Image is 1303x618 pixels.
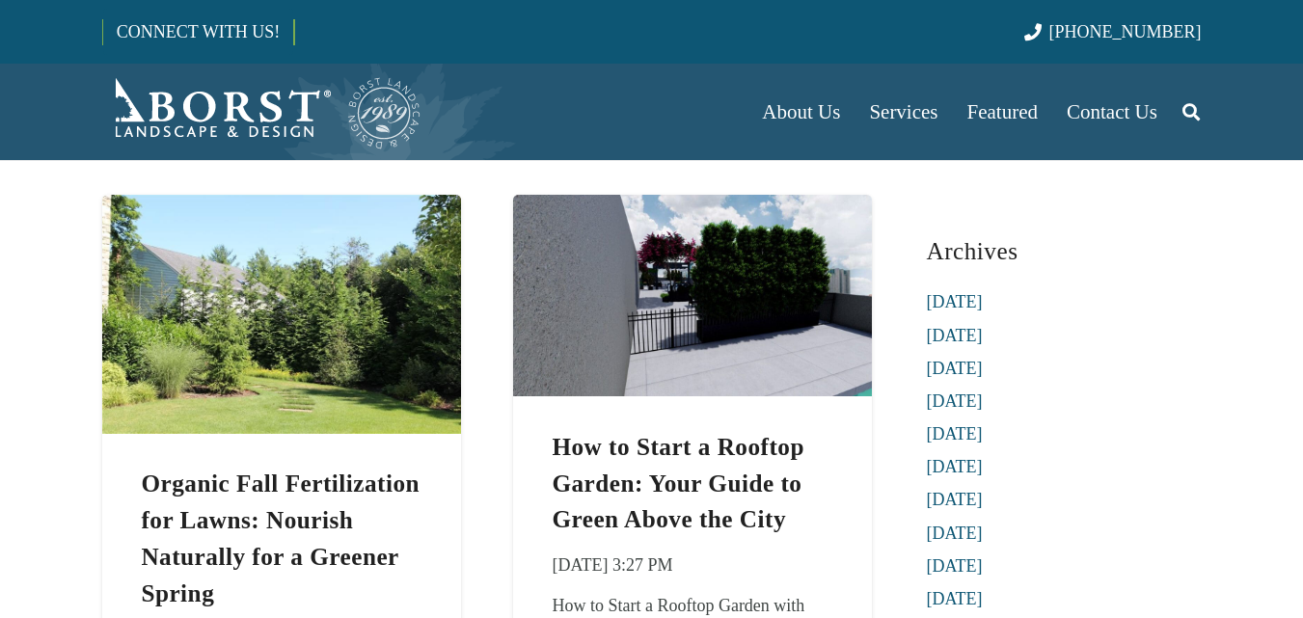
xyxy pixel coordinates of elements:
a: [DATE] [927,326,983,345]
img: 3D rendering of a rooftop garden with a low gate and hedges [513,195,872,396]
a: [PHONE_NUMBER] [1024,22,1201,41]
span: [PHONE_NUMBER] [1049,22,1202,41]
a: Borst-Logo [102,73,422,150]
span: About Us [762,100,840,123]
a: Organic Fall Fertilization for Lawns: Nourish Naturally for a Greener Spring [102,200,461,219]
a: Organic Fall Fertilization for Lawns: Nourish Naturally for a Greener Spring [141,470,420,605]
a: CONNECT WITH US! [103,9,293,55]
span: Contact Us [1067,100,1157,123]
a: [DATE] [927,490,983,509]
a: [DATE] [927,359,983,378]
a: Featured [953,64,1052,160]
a: Contact Us [1052,64,1172,160]
img: A lush lawn surrounded by green evergreen trees with stone steps leading to a white house in the ... [102,195,461,434]
time: 16 September 2025 at 15:27:43 America/New_York [552,551,672,579]
span: Services [869,100,937,123]
a: [DATE] [927,424,983,443]
a: Search [1172,88,1210,136]
a: About Us [747,64,855,160]
a: How to Start a Rooftop Garden: Your Guide to Green Above the City [513,200,872,219]
a: [DATE] [927,524,983,543]
a: [DATE] [927,292,983,311]
a: How to Start a Rooftop Garden: Your Guide to Green Above the City [552,434,804,533]
a: [DATE] [927,457,983,476]
span: Featured [967,100,1038,123]
a: [DATE] [927,589,983,608]
h3: Archives [927,229,1202,273]
a: Services [855,64,952,160]
a: [DATE] [927,556,983,576]
a: [DATE] [927,391,983,411]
